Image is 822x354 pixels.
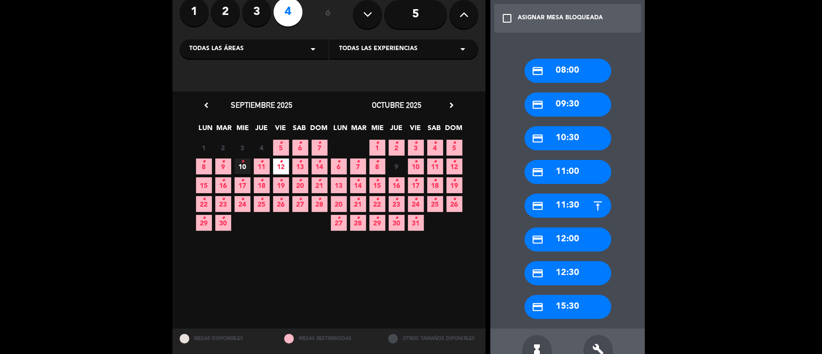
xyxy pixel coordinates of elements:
[532,132,544,144] i: credit_card
[433,173,437,188] i: •
[273,122,288,138] span: VIE
[202,192,206,207] i: •
[524,295,611,319] div: 15:30
[197,122,213,138] span: LUN
[518,13,603,23] div: ASIGNAR MESA BLOQUEADA
[231,100,292,110] span: septiembre 2025
[369,140,385,156] span: 1
[279,135,283,151] i: •
[457,43,469,55] i: arrow_drop_down
[532,200,544,212] i: credit_card
[532,166,544,178] i: credit_card
[408,158,424,174] span: 10
[196,196,212,212] span: 22
[389,122,404,138] span: JUE
[241,154,244,170] i: •
[395,210,398,226] i: •
[222,154,225,170] i: •
[202,154,206,170] i: •
[291,122,307,138] span: SAB
[254,177,270,193] span: 18
[299,173,302,188] i: •
[202,210,206,226] i: •
[312,140,327,156] span: 7
[356,192,360,207] i: •
[427,196,443,212] span: 25
[369,158,385,174] span: 8
[222,173,225,188] i: •
[408,215,424,231] span: 31
[299,135,302,151] i: •
[279,192,283,207] i: •
[331,177,347,193] span: 13
[408,196,424,212] span: 24
[351,122,367,138] span: MAR
[524,92,611,117] div: 09:30
[318,154,321,170] i: •
[407,122,423,138] span: VIE
[453,135,456,151] i: •
[453,173,456,188] i: •
[408,140,424,156] span: 3
[350,196,366,212] span: 21
[241,192,244,207] i: •
[350,215,366,231] span: 28
[279,173,283,188] i: •
[370,122,386,138] span: MIE
[196,140,212,156] span: 1
[254,140,270,156] span: 4
[312,158,327,174] span: 14
[376,154,379,170] i: •
[389,215,404,231] span: 30
[260,154,263,170] i: •
[427,177,443,193] span: 18
[376,192,379,207] i: •
[235,158,250,174] span: 10
[446,140,462,156] span: 5
[273,140,289,156] span: 5
[318,135,321,151] i: •
[395,192,398,207] i: •
[369,196,385,212] span: 22
[241,173,244,188] i: •
[215,215,231,231] span: 30
[389,158,404,174] span: 9
[292,196,308,212] span: 27
[414,210,418,226] i: •
[501,13,513,24] i: check_box_outline_blank
[215,177,231,193] span: 16
[273,177,289,193] span: 19
[279,154,283,170] i: •
[312,196,327,212] span: 28
[524,126,611,150] div: 10:30
[339,44,418,54] span: Todas las experiencias
[196,158,212,174] span: 8
[381,328,485,349] div: OTROS TAMAÑOS DIPONIBLES
[215,140,231,156] span: 2
[235,177,250,193] span: 17
[446,100,457,110] i: chevron_right
[299,154,302,170] i: •
[292,140,308,156] span: 6
[395,135,398,151] i: •
[532,234,544,246] i: credit_card
[369,215,385,231] span: 29
[427,158,443,174] span: 11
[376,135,379,151] i: •
[369,177,385,193] span: 15
[414,173,418,188] i: •
[532,267,544,279] i: credit_card
[427,140,443,156] span: 4
[426,122,442,138] span: SAB
[389,177,404,193] span: 16
[414,154,418,170] i: •
[273,196,289,212] span: 26
[446,177,462,193] span: 19
[277,328,381,349] div: MESAS RESTRINGIDAS
[350,177,366,193] span: 14
[292,158,308,174] span: 13
[260,192,263,207] i: •
[395,173,398,188] i: •
[216,122,232,138] span: MAR
[356,210,360,226] i: •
